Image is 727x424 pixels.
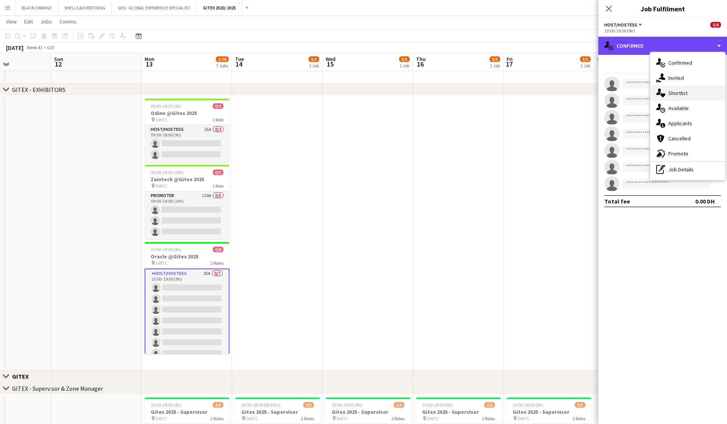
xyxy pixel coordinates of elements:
span: Sun [54,56,63,62]
span: 3/5 [394,402,404,408]
span: 1 Role [212,183,223,189]
div: GST [47,45,55,50]
span: 1 Role [212,117,223,123]
span: Promote [668,150,688,157]
span: Shortlist [668,90,688,96]
span: Applicants [668,120,692,127]
span: Edit [24,18,33,25]
span: Invited [668,75,684,81]
div: 1 Job [580,63,590,68]
button: BLACK ORANGE [16,0,58,15]
span: Mon [145,56,154,62]
span: Thu [416,56,426,62]
span: 17 [505,60,513,68]
a: Jobs [37,17,55,26]
span: DWTC [518,416,529,421]
button: SHELLS ADVERTISING [58,0,112,15]
div: GITEX - Supervisor & Zone Manager [12,385,103,392]
span: 13 [144,60,154,68]
span: DWTC [156,416,167,421]
h3: Oracle @Gitex 2025 [145,253,229,260]
span: 10:00-19:00 (9h) [151,247,181,252]
span: DWTC [246,416,258,421]
span: Fri [507,56,513,62]
button: Host/Hostess [604,22,643,28]
span: Week 41 [25,45,44,50]
div: Total fee [604,197,630,205]
span: 3/5 [399,56,410,62]
button: GES - GLOBAL EXPERIENCE SPECIALIST [112,0,197,15]
span: 3/5 [490,56,500,62]
div: 1 Job [399,63,409,68]
span: DWTC [156,260,167,266]
div: 7 Jobs [216,63,228,68]
span: 12 [53,60,63,68]
span: DWTC [337,416,348,421]
span: 16 [415,60,426,68]
div: GITEX - EXHIBITORS [12,86,66,93]
div: 10:00-19:00 (9h) [604,28,721,34]
span: DWTC [156,183,167,189]
h3: Job Fulfilment [598,4,727,14]
app-card-role: Host/Hostess21A0/209:00-18:00 (9h) [145,125,229,162]
span: 0/8 [710,22,721,28]
span: Host/Hostess [604,22,637,28]
span: 10:00-18:00 (8h) [332,402,362,408]
span: 10:00-18:00 (8h) [151,402,181,408]
div: 1 Job [490,63,500,68]
div: GITEX [12,373,35,380]
app-job-card: 09:00-19:00 (10h)0/3Zaintech @Gitex 2025 DWTC1 RolePromoter110A0/309:00-19:00 (10h) [145,165,229,239]
span: 0/3 [213,169,223,175]
app-card-role: Host/Hostess25A0/710:00-19:00 (9h) [145,269,229,362]
div: 0.00 DH [695,197,715,205]
span: Available [668,105,689,112]
span: Confirmed [668,59,692,66]
app-card-role: Promoter110A0/309:00-19:00 (10h) [145,191,229,239]
button: GITEX 2020/ 2025 [197,0,242,15]
span: Jobs [41,18,52,25]
span: 10:00-18:00 (8h) [513,402,543,408]
span: 10:00-18:00 (8h) [422,402,453,408]
span: 0/2 [213,103,223,109]
span: 2 Roles [211,416,223,421]
a: Edit [21,17,36,26]
div: Job Details [650,162,725,177]
app-job-card: 10:00-19:00 (9h)0/8Oracle @Gitex 2025 DWTC2 RolesHost/Hostess25A0/710:00-19:00 (9h) [145,242,229,354]
span: 3/5 [303,402,314,408]
span: View [6,18,17,25]
span: DWTC [427,416,439,421]
span: 09:00-19:00 (10h) [151,169,184,175]
span: 09:00-18:00 (9h) [151,103,181,109]
span: 3/5 [484,402,495,408]
span: 2 Roles [392,416,404,421]
span: 3/5 [575,402,585,408]
span: 2 Roles [301,416,314,421]
span: 2 Roles [573,416,585,421]
span: DWTC [156,117,167,123]
span: 2 Roles [482,416,495,421]
h3: Gitex 2025 - Supervisor [235,408,320,415]
a: View [3,17,20,26]
span: 3/5 [309,56,319,62]
h3: Odinn @Gitex 2025 [145,110,229,116]
a: Comms [56,17,80,26]
span: Cancelled [668,135,691,142]
span: 14 [234,60,244,68]
span: 0/8 [213,247,223,252]
span: Tue [235,56,244,62]
h3: Gitex 2025 - Supervisor [416,408,501,415]
app-job-card: 09:00-18:00 (9h)0/2Odinn @Gitex 2025 DWTC1 RoleHost/Hostess21A0/209:00-18:00 (9h) [145,99,229,162]
span: Sat [597,56,605,62]
span: 3/5 [580,56,591,62]
span: Wed [326,56,335,62]
h3: Gitex 2025 - Supervisor [145,408,229,415]
span: 09:30-18:00 (8h30m) [241,402,281,408]
h3: Zaintech @Gitex 2025 [145,176,229,183]
span: 3/5 [213,402,223,408]
div: [DATE] [6,44,23,51]
span: Comms [59,18,76,25]
span: 18 [596,60,605,68]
